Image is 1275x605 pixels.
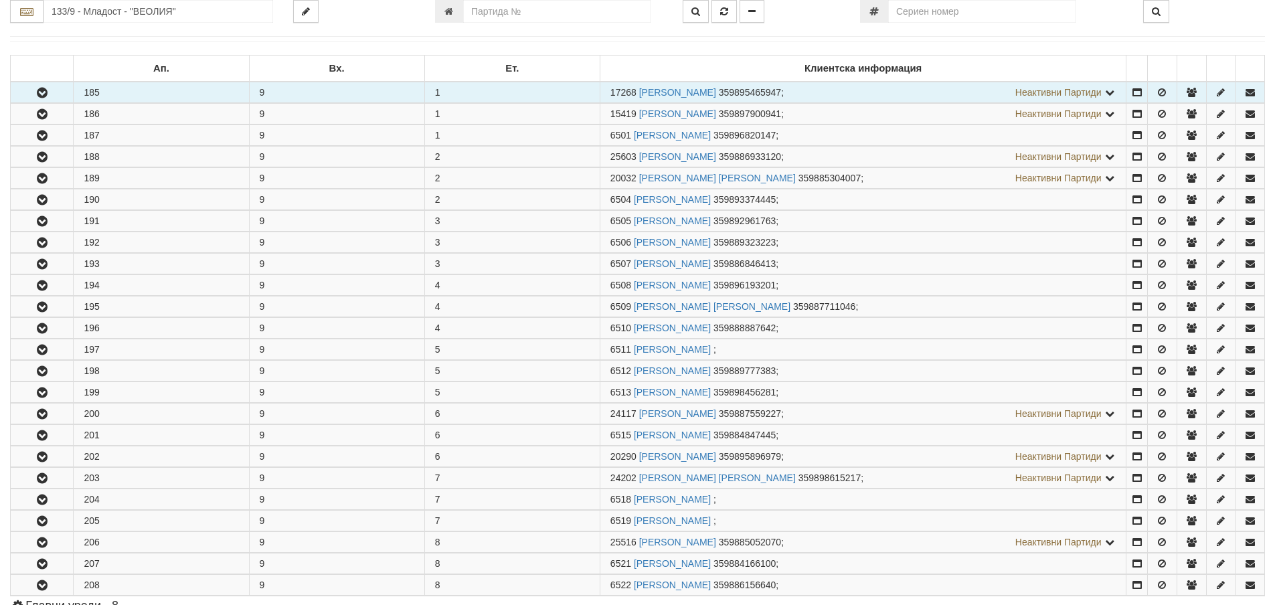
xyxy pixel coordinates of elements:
[713,237,776,248] span: 359889323223
[249,55,424,82] td: Вх.: No sort applied, sorting is disabled
[435,194,440,205] span: 2
[600,274,1126,295] td: ;
[435,173,440,183] span: 2
[435,430,440,440] span: 6
[435,280,440,290] span: 4
[74,317,249,338] td: 196
[435,108,440,119] span: 1
[74,446,249,466] td: 202
[634,387,711,398] a: [PERSON_NAME]
[719,451,781,462] span: 359895896979
[713,258,776,269] span: 359886846413
[713,558,776,569] span: 359884166100
[600,531,1126,552] td: ;
[74,553,249,574] td: 207
[713,580,776,590] span: 359886156640
[74,403,249,424] td: 200
[74,253,249,274] td: 193
[610,237,631,248] span: Партида №
[435,215,440,226] span: 3
[798,173,861,183] span: 359885304007
[610,215,631,226] span: Партида №
[249,82,424,103] td: 9
[435,237,440,248] span: 3
[610,344,631,355] span: Партида №
[610,173,636,183] span: Партида №
[610,130,631,141] span: Партида №
[435,258,440,269] span: 3
[249,274,424,295] td: 9
[249,553,424,574] td: 9
[719,537,781,547] span: 359885052070
[74,339,249,359] td: 197
[600,167,1126,188] td: ;
[249,146,424,167] td: 9
[74,467,249,488] td: 203
[74,274,249,295] td: 194
[610,515,631,526] span: Партида №
[249,574,424,595] td: 9
[719,108,781,119] span: 359897900941
[249,339,424,359] td: 9
[600,489,1126,509] td: ;
[249,317,424,338] td: 9
[798,472,861,483] span: 359898615217
[505,63,519,74] b: Ет.
[713,215,776,226] span: 359892961763
[1236,55,1265,82] td: : No sort applied, sorting is disabled
[74,189,249,209] td: 190
[634,344,711,355] a: [PERSON_NAME]
[610,387,631,398] span: Партида №
[249,210,424,231] td: 9
[600,124,1126,145] td: ;
[634,430,711,440] a: [PERSON_NAME]
[804,63,922,74] b: Клиентска информация
[74,103,249,124] td: 186
[249,296,424,317] td: 9
[249,446,424,466] td: 9
[634,301,790,312] a: [PERSON_NAME] [PERSON_NAME]
[435,387,440,398] span: 5
[639,173,796,183] a: [PERSON_NAME] [PERSON_NAME]
[610,87,636,98] span: Партида №
[600,446,1126,466] td: ;
[424,55,600,82] td: Ет.: No sort applied, sorting is disabled
[600,296,1126,317] td: ;
[639,87,716,98] a: [PERSON_NAME]
[435,494,440,505] span: 7
[634,494,711,505] a: [PERSON_NAME]
[435,408,440,419] span: 6
[610,151,636,162] span: Партида №
[1015,173,1102,183] span: Неактивни Партиди
[713,365,776,376] span: 359889777383
[600,253,1126,274] td: ;
[435,515,440,526] span: 7
[74,124,249,145] td: 187
[435,344,440,355] span: 5
[1126,55,1148,82] td: : No sort applied, sorting is disabled
[74,146,249,167] td: 188
[1015,537,1102,547] span: Неактивни Партиди
[600,467,1126,488] td: ;
[249,124,424,145] td: 9
[435,87,440,98] span: 1
[435,323,440,333] span: 4
[610,558,631,569] span: Партида №
[600,381,1126,402] td: ;
[249,403,424,424] td: 9
[1148,55,1177,82] td: : No sort applied, sorting is disabled
[435,301,440,312] span: 4
[1015,451,1102,462] span: Неактивни Партиди
[713,280,776,290] span: 359896193201
[435,451,440,462] span: 6
[249,381,424,402] td: 9
[634,323,711,333] a: [PERSON_NAME]
[610,258,631,269] span: Партида №
[610,108,636,119] span: Партида №
[74,210,249,231] td: 191
[610,472,636,483] span: Партида №
[11,55,74,82] td: : No sort applied, sorting is disabled
[610,494,631,505] span: Партида №
[1015,108,1102,119] span: Неактивни Партиди
[1015,408,1102,419] span: Неактивни Партиди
